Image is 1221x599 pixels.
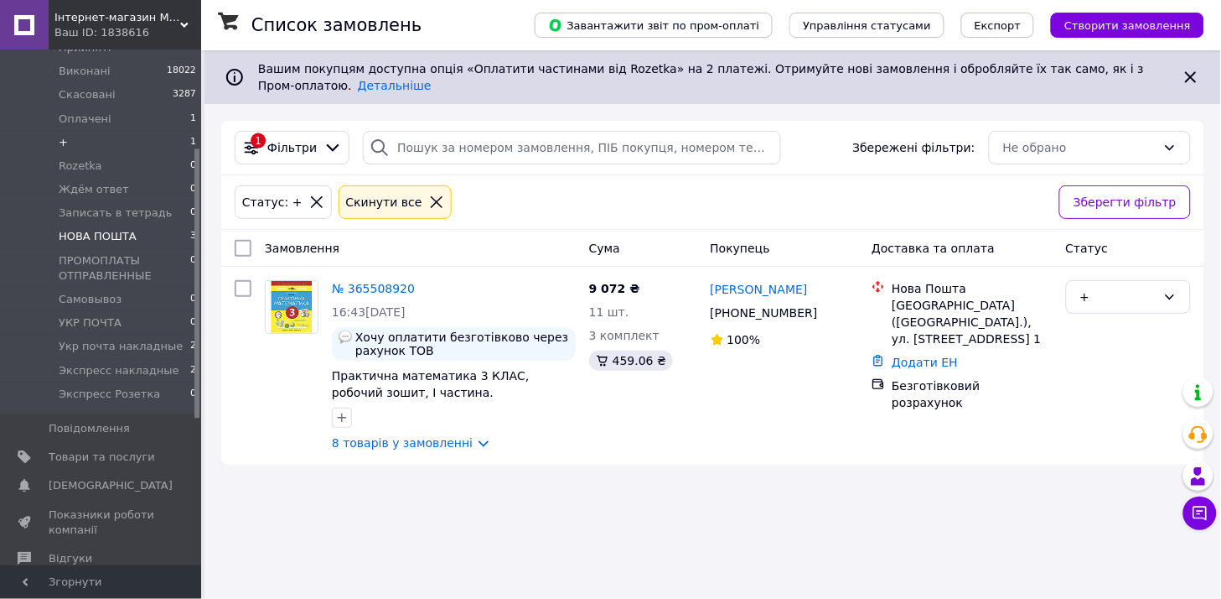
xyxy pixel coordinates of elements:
a: Створити замовлення [1034,18,1204,31]
span: Повідомлення [49,421,130,436]
div: Не обрано [1003,138,1156,157]
a: Практична математика 3 КЛАС, робочий зошит, І частина. Перспектива 21-3 [332,369,530,416]
div: Ваш ID: 1838616 [54,25,201,40]
span: Створити замовлення [1064,19,1191,32]
span: 0 [190,182,196,197]
a: Додати ЕН [892,356,958,369]
span: Управління статусами [803,19,931,32]
h1: Список замовлень [251,15,422,35]
span: 18022 [167,64,196,79]
span: Ждём ответ [59,182,129,197]
span: Зберегти фільтр [1074,193,1177,211]
div: Статус: + [239,193,306,211]
span: ПРОМОПЛАТЫ ОТПРАВЛЕННЫЕ [59,253,190,284]
span: Товари та послуги [49,450,155,465]
span: Відгуки [49,551,92,566]
span: 3 [190,229,196,244]
span: + [59,135,68,150]
span: [PHONE_NUMBER] [711,306,818,320]
a: [PERSON_NAME] [711,281,808,298]
span: 3287 [173,87,196,102]
span: 0 [190,387,196,402]
span: 9 072 ₴ [589,282,640,295]
span: Інтернет-магазин MegaBook [54,10,180,25]
span: 1 [190,112,196,127]
span: Укр почта накладные [59,339,183,354]
span: Скасовані [59,87,116,102]
span: 3 комплект [589,329,660,342]
span: 2 [190,363,196,378]
span: УКР ПОЧТА [59,315,122,331]
a: 8 товарів у замовленні [332,436,473,450]
div: Безготівковий розрахунок [892,378,1052,411]
div: Нова Пошта [892,280,1052,297]
span: Доставка та оплата [872,242,995,255]
span: 11 шт. [589,305,629,319]
button: Чат з покупцем [1183,497,1217,530]
span: 0 [190,292,196,307]
span: 16:43[DATE] [332,305,406,319]
input: Пошук за номером замовлення, ПІБ покупця, номером телефону, Email, номером накладної [363,131,780,164]
a: Фото товару [265,280,318,334]
span: 0 [190,159,196,174]
button: Зберегти фільтр [1059,185,1191,219]
button: Експорт [961,13,1035,38]
span: 2 [190,339,196,354]
a: № 365508920 [332,282,415,295]
span: Збережені фільтри: [853,139,975,156]
span: Покупець [711,242,770,255]
span: Самовывоз [59,292,122,307]
span: 0 [190,253,196,284]
span: Завантажити звіт по пром-оплаті [548,18,759,33]
span: Хочу оплатити безготівково через рахунок ТОВ [355,331,569,357]
span: [DEMOGRAPHIC_DATA] [49,478,173,493]
button: Управління статусами [789,13,944,38]
span: Rozetka [59,159,102,174]
span: Экспресс накладные [59,363,179,378]
span: Замовлення [265,242,339,255]
span: Статус [1066,242,1109,255]
span: 1 [190,135,196,150]
span: Фільтри [267,139,317,156]
span: 0 [190,206,196,221]
span: Cума [589,242,620,255]
div: [GEOGRAPHIC_DATA] ([GEOGRAPHIC_DATA].), ул. [STREET_ADDRESS] 1 [892,297,1052,347]
span: Експорт [975,19,1022,32]
span: Оплачені [59,112,111,127]
img: Фото товару [266,281,318,333]
div: 459.06 ₴ [589,351,673,371]
span: НОВА ПОШТА [59,229,137,244]
a: Детальніше [358,79,432,92]
span: 0 [190,315,196,331]
span: 100% [727,333,761,346]
span: Вашим покупцям доступна опція «Оплатити частинами від Rozetka» на 2 платежі. Отримуйте нові замов... [258,62,1144,92]
div: + [1080,288,1156,306]
span: Записать в тетрадь [59,206,173,221]
button: Завантажити звіт по пром-оплаті [535,13,773,38]
button: Створити замовлення [1051,13,1204,38]
div: Cкинути все [343,193,426,211]
span: Экспресс Розетка [59,387,160,402]
span: Показники роботи компанії [49,508,155,538]
span: Виконані [59,64,111,79]
img: :speech_balloon: [339,331,352,344]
